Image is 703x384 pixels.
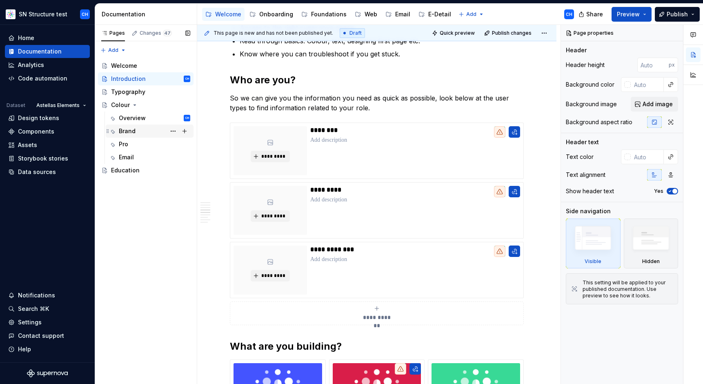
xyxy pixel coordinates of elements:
[382,8,414,21] a: Email
[5,138,90,152] a: Assets
[311,10,347,18] div: Foundations
[492,30,532,36] span: Publish changes
[18,332,64,340] div: Contact support
[637,58,669,72] input: Auto
[119,114,146,122] div: Overview
[230,74,524,87] h2: Who are you?
[185,114,189,122] div: CH
[456,9,487,20] button: Add
[440,30,475,36] span: Quick preview
[5,152,90,165] a: Storybook stories
[98,72,194,85] a: IntroductionCH
[5,125,90,138] a: Components
[215,10,241,18] div: Welcome
[566,61,605,69] div: Header height
[202,6,454,22] div: Page tree
[230,340,524,353] h2: What are you building?
[566,80,614,89] div: Background color
[18,318,42,326] div: Settings
[298,8,350,21] a: Foundations
[111,101,130,109] div: Colour
[106,125,194,138] a: Brand
[5,316,90,329] a: Settings
[566,187,614,195] div: Show header text
[5,31,90,45] a: Home
[240,49,524,59] p: Know where you can troubleshoot if you get stuck.
[18,34,34,42] div: Home
[106,151,194,164] a: Email
[5,289,90,302] button: Notifications
[214,30,333,36] span: This page is new and has not been published yet.
[631,97,678,112] button: Add image
[98,98,194,112] a: Colour
[566,118,632,126] div: Background aspect ratio
[108,47,118,54] span: Add
[349,30,362,36] span: Draft
[98,59,194,72] a: Welcome
[36,102,80,109] span: Astellas Elements
[18,74,67,83] div: Code automation
[18,127,54,136] div: Components
[111,166,140,174] div: Education
[5,112,90,125] a: Design tokens
[5,45,90,58] a: Documentation
[5,72,90,85] a: Code automation
[5,329,90,342] button: Contact support
[119,140,128,148] div: Pro
[566,171,605,179] div: Text alignment
[18,291,55,299] div: Notifications
[5,343,90,356] button: Help
[111,62,137,70] div: Welcome
[106,112,194,125] a: OverviewCH
[428,10,451,18] div: E-Detail
[140,30,172,36] div: Changes
[18,168,56,176] div: Data sources
[574,7,608,22] button: Share
[566,100,617,108] div: Background image
[27,369,68,377] svg: Supernova Logo
[466,11,476,18] span: Add
[185,75,189,83] div: CH
[631,150,664,164] input: Auto
[583,279,673,299] div: This setting will be applied to your published documentation. Use preview to see how it looks.
[654,188,663,194] label: Yes
[429,27,478,39] button: Quick preview
[18,114,59,122] div: Design tokens
[18,345,31,353] div: Help
[617,10,640,18] span: Preview
[7,102,25,109] div: Dataset
[566,153,594,161] div: Text color
[642,258,660,265] div: Hidden
[82,11,88,18] div: CH
[33,100,90,111] button: Astellas Elements
[624,219,679,268] div: Hidden
[163,30,172,36] span: 47
[643,100,673,108] span: Add image
[18,47,62,56] div: Documentation
[365,10,377,18] div: Web
[111,75,146,83] div: Introduction
[19,10,67,18] div: SN Structure test
[102,10,194,18] div: Documentation
[631,77,664,92] input: Auto
[566,11,572,18] div: CH
[98,59,194,177] div: Page tree
[667,10,688,18] span: Publish
[111,88,145,96] div: Typography
[18,61,44,69] div: Analytics
[2,5,93,23] button: SN Structure testCH
[351,8,380,21] a: Web
[98,85,194,98] a: Typography
[5,302,90,315] button: Search ⌘K
[655,7,700,22] button: Publish
[18,141,37,149] div: Assets
[119,127,136,135] div: Brand
[98,45,129,56] button: Add
[566,138,599,146] div: Header text
[566,46,587,54] div: Header
[612,7,652,22] button: Preview
[259,10,293,18] div: Onboarding
[586,10,603,18] span: Share
[5,58,90,71] a: Analytics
